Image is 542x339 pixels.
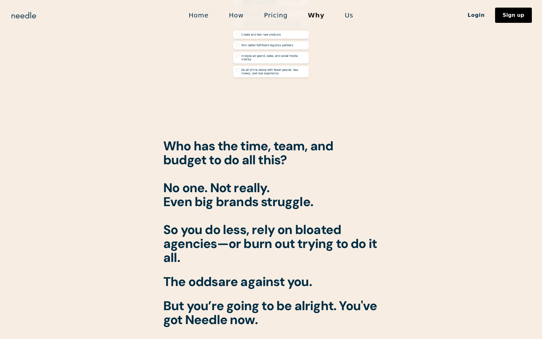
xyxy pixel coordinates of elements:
p: Create and test new products [241,33,281,36]
a: Pricing [254,9,298,22]
div: Sign up [503,13,524,18]
h1: But you’re going to be alright. You've got Needle now. [163,299,379,327]
p: Analyse ad spend, sales, and social media metrics [241,54,306,61]
p: Do all of the above with fewer people, less money, and less experience [241,68,306,75]
strong: Who has the time, team, and budget to do all this? No one. Not really. Even big brands struggle. ... [163,138,377,266]
a: Sign up [495,8,532,23]
a: How [219,9,254,22]
a: Login [457,10,495,21]
a: Us [335,9,364,22]
h1: The odds against you. [163,275,379,289]
a: Home [178,9,219,22]
a: Why [298,9,334,22]
span: are [218,275,238,289]
p: Find better fulfilment logistics partners [241,44,293,47]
